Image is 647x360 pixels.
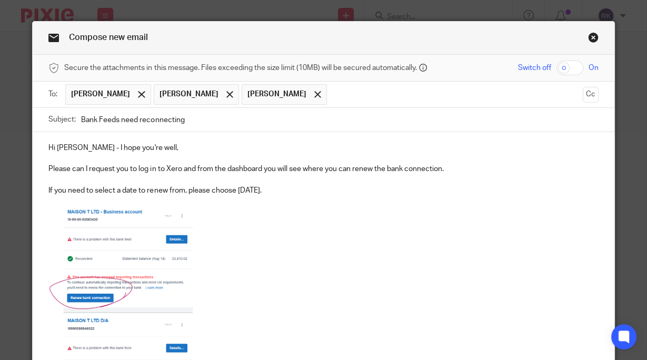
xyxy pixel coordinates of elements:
label: Subject: [48,114,76,125]
button: Cc [583,87,599,103]
span: On [589,63,599,73]
p: Hi [PERSON_NAME] - I hope you're well, [48,143,598,153]
p: Please can I request you to log in to Xero and from the dashboard you will see where you can rene... [48,164,598,174]
span: [PERSON_NAME] [160,89,218,99]
label: To: [48,89,60,99]
span: Switch off [518,63,551,73]
span: [PERSON_NAME] [71,89,130,99]
span: [PERSON_NAME] [247,89,306,99]
p: If you need to select a date to renew from, please choose [DATE]. [48,185,598,196]
span: Compose new email [69,33,148,42]
span: Secure the attachments in this message. Files exceeding the size limit (10MB) will be secured aut... [64,63,416,73]
a: Close this dialog window [588,32,599,46]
